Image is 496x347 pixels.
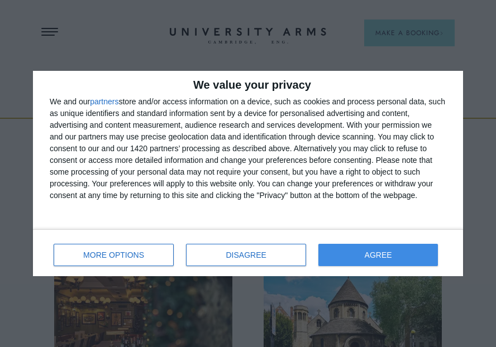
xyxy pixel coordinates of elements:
button: AGREE [318,244,438,266]
div: We and our store and/or access information on a device, such as cookies and process personal data... [50,96,446,201]
h2: We value your privacy [50,79,446,90]
span: MORE OPTIONS [83,251,144,259]
button: partners [90,98,118,105]
span: DISAGREE [226,251,266,259]
div: qc-cmp2-ui [33,71,463,276]
span: AGREE [365,251,392,259]
button: MORE OPTIONS [54,244,174,266]
button: DISAGREE [186,244,306,266]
